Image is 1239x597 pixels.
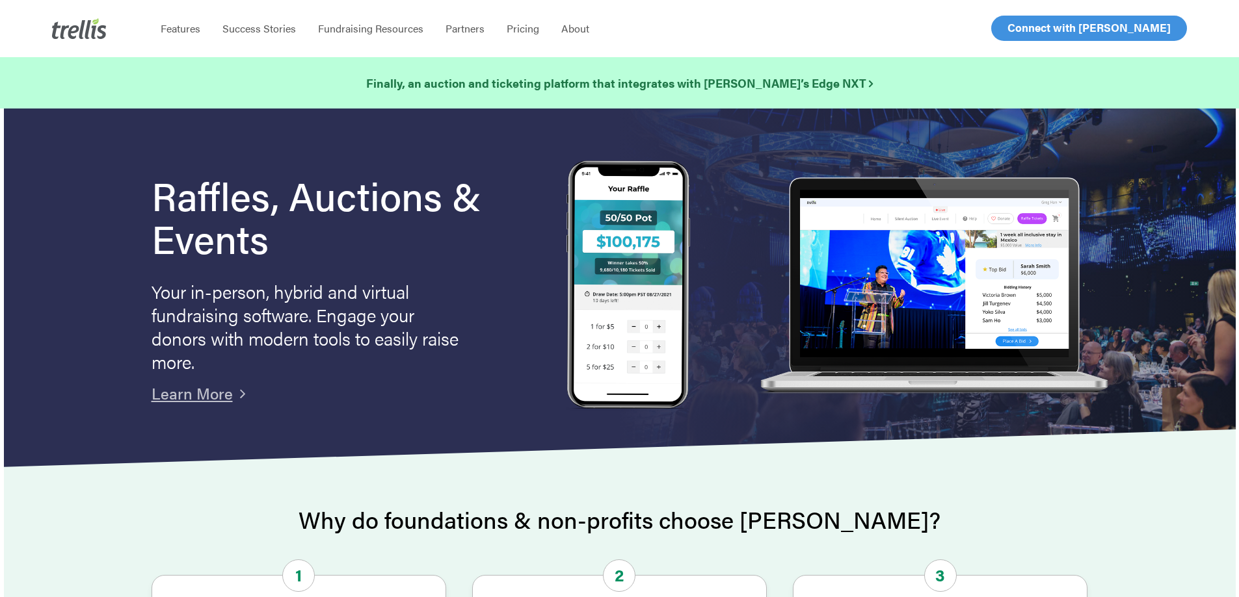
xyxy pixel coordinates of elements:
span: Pricing [507,21,539,36]
a: Fundraising Resources [307,22,434,35]
a: Success Stories [211,22,307,35]
span: 3 [924,559,957,592]
a: Connect with [PERSON_NAME] [991,16,1187,41]
span: 2 [603,559,635,592]
span: Success Stories [222,21,296,36]
span: Partners [446,21,485,36]
a: Pricing [496,22,550,35]
a: Finally, an auction and ticketing platform that integrates with [PERSON_NAME]’s Edge NXT [366,74,873,92]
h2: Why do foundations & non-profits choose [PERSON_NAME]? [152,507,1088,533]
strong: Finally, an auction and ticketing platform that integrates with [PERSON_NAME]’s Edge NXT [366,75,873,91]
a: Learn More [152,382,233,404]
h1: Raffles, Auctions & Events [152,173,517,259]
span: Connect with [PERSON_NAME] [1007,19,1171,35]
a: Features [150,22,211,35]
span: 1 [282,559,315,592]
img: Trellis Raffles, Auctions and Event Fundraising [566,160,690,412]
img: rafflelaptop_mac_optim.png [753,177,1113,395]
a: Partners [434,22,496,35]
p: Your in-person, hybrid and virtual fundraising software. Engage your donors with modern tools to ... [152,279,464,373]
span: Features [161,21,200,36]
a: About [550,22,600,35]
span: About [561,21,589,36]
span: Fundraising Resources [318,21,423,36]
img: Trellis [52,18,107,39]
